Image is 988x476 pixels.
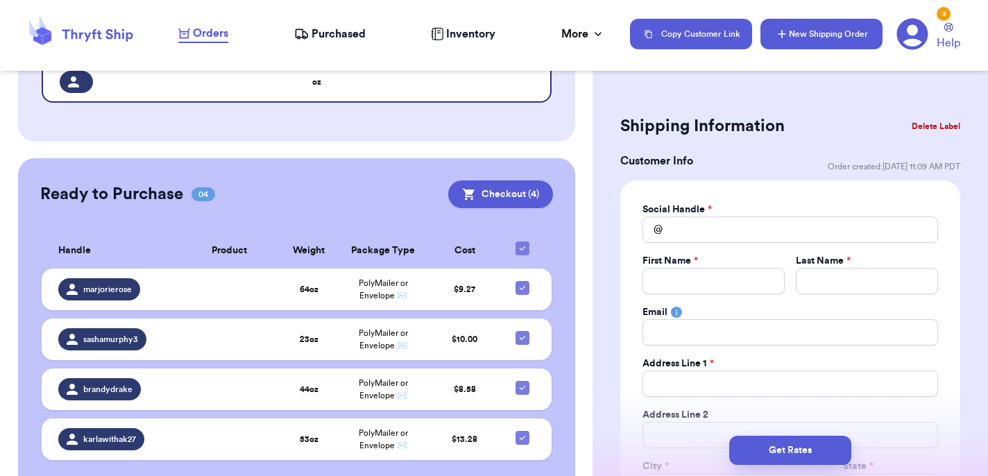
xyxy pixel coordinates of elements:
a: 3 [896,18,928,50]
th: Product [180,233,279,269]
strong: 23 oz [300,335,318,343]
div: @ [642,216,663,243]
label: Address Line 1 [642,357,714,371]
strong: 53 oz [300,435,318,443]
label: Address Line 2 [642,408,708,422]
span: $ 9.27 [454,285,475,294]
span: Purchased [312,26,366,42]
button: Copy Customer Link [630,19,752,49]
span: PolyMailer or Envelope ✉️ [359,429,408,450]
span: PolyMailer or Envelope ✉️ [359,329,408,350]
a: Inventory [431,26,495,42]
span: sashamurphy3 [83,334,138,345]
a: Help [937,23,960,51]
button: Get Rates [729,436,851,465]
span: Handle [58,244,91,258]
th: Package Type [339,233,427,269]
label: Email [642,305,667,319]
label: Social Handle [642,203,712,216]
strong: 44 oz [300,385,318,393]
span: 04 [191,187,215,201]
th: Cost [427,233,502,269]
span: PolyMailer or Envelope ✉️ [359,279,408,300]
button: Delete Label [906,111,966,142]
label: First Name [642,254,698,268]
div: 3 [937,7,951,21]
h3: Customer Info [620,153,693,169]
span: $ 10.00 [452,335,477,343]
span: brandydrake [83,384,133,395]
button: New Shipping Order [760,19,883,49]
button: Checkout (4) [448,180,553,208]
span: Order created: [DATE] 11:09 AM PDT [828,161,960,172]
div: More [561,26,605,42]
span: karlawithak27 [83,434,136,445]
span: Inventory [446,26,495,42]
strong: oz [312,78,321,86]
strong: 64 oz [300,285,318,294]
span: marjorierose [83,284,132,295]
a: Purchased [294,26,366,42]
th: Weight [279,233,339,269]
span: PolyMailer or Envelope ✉️ [359,379,408,400]
a: Orders [178,25,228,43]
span: $ 8.58 [454,385,476,393]
h2: Ready to Purchase [40,183,183,205]
h2: Shipping Information [620,115,785,137]
span: $ 13.28 [452,435,477,443]
span: Orders [193,25,228,42]
label: Last Name [796,254,851,268]
span: Help [937,35,960,51]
